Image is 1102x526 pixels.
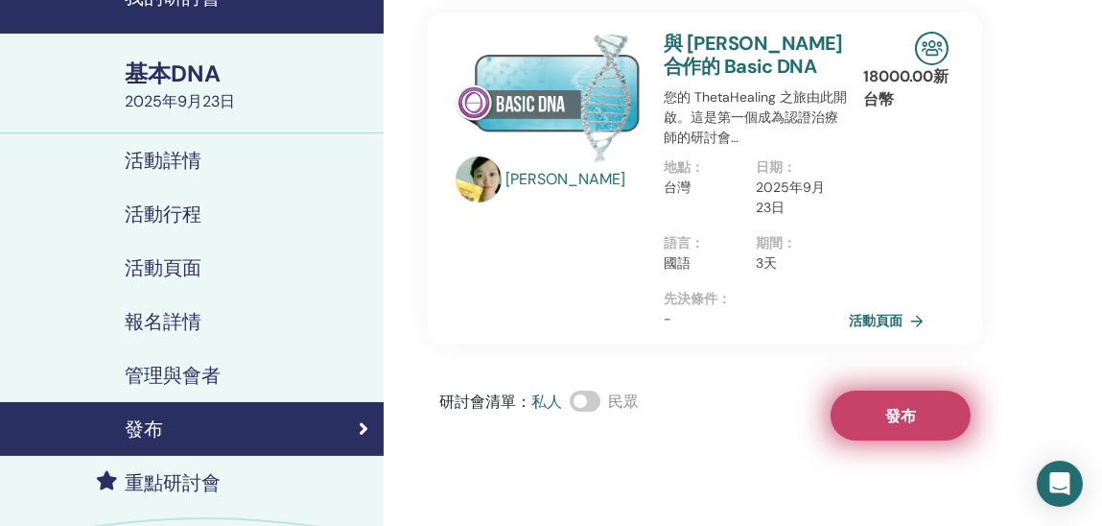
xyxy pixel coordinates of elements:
[125,148,201,173] font: 活動詳情
[849,313,903,330] font: 活動頁面
[516,392,531,412] font: ：
[125,363,221,388] font: 管理與會者
[664,234,691,251] font: 語言
[664,88,847,146] font: 您的 ThetaHealing 之旅由此開啟。這是第一個成為認證治療師的研討會…
[664,31,843,79] a: 與 [PERSON_NAME] 合作的 Basic DNA
[125,59,221,88] font: 基本DNA
[784,234,797,251] font: ：
[784,158,797,176] font: ：
[125,417,163,442] font: 發布
[664,290,717,307] font: 先決條件
[505,168,645,191] a: [PERSON_NAME]
[1037,461,1083,507] div: 開啟 Intercom Messenger
[113,58,384,113] a: 基本DNA2025年9月23日
[125,91,235,111] font: 2025年9月23日
[863,66,933,86] font: 18000.00
[849,306,931,335] a: 活動頁面
[757,158,784,176] font: 日期
[125,255,201,280] font: 活動頁面
[691,234,704,251] font: ：
[456,32,641,162] img: 基本DNA
[505,169,625,189] font: [PERSON_NAME]
[608,392,639,412] font: 民眾
[125,309,201,334] font: 報名詳情
[664,310,671,327] font: -
[125,470,221,495] font: 重點研討會
[691,158,704,176] font: ：
[664,158,691,176] font: 地點
[757,254,778,272] font: 3天
[757,179,826,216] font: 2025年9月23日
[831,391,971,441] button: 發布
[664,179,691,196] font: 台灣
[439,392,516,412] font: 研討會清單
[885,406,916,426] font: 發布
[125,202,201,227] font: 活動行程
[664,254,691,272] font: 國語
[456,156,502,203] img: default.png
[757,234,784,251] font: 期間
[915,32,949,65] img: 現場研討會
[717,290,731,307] font: ：
[531,392,562,412] font: 私人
